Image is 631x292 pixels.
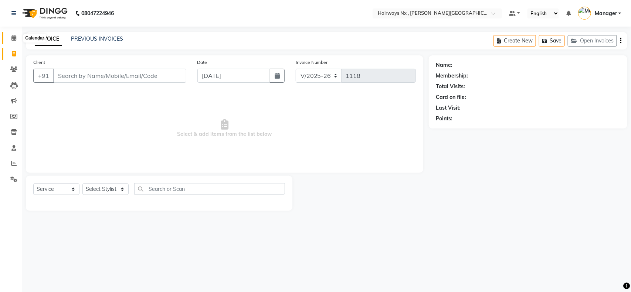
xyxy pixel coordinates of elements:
b: 08047224946 [81,3,114,24]
label: Client [33,59,45,66]
div: Calendar [23,34,46,43]
img: Manager [578,7,591,20]
label: Date [197,59,207,66]
img: logo [19,3,69,24]
div: Card on file: [436,93,467,101]
span: Manager [595,10,617,17]
a: PREVIOUS INVOICES [71,35,123,42]
button: +91 [33,69,54,83]
div: Points: [436,115,453,123]
input: Search or Scan [134,183,285,195]
div: Membership: [436,72,468,80]
div: Total Visits: [436,83,465,90]
button: Open Invoices [568,35,617,47]
button: Save [539,35,565,47]
label: Invoice Number [296,59,328,66]
div: Last Visit: [436,104,461,112]
span: Select & add items from the list below [33,92,416,165]
button: Create New [493,35,536,47]
div: Name: [436,61,453,69]
input: Search by Name/Mobile/Email/Code [53,69,186,83]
